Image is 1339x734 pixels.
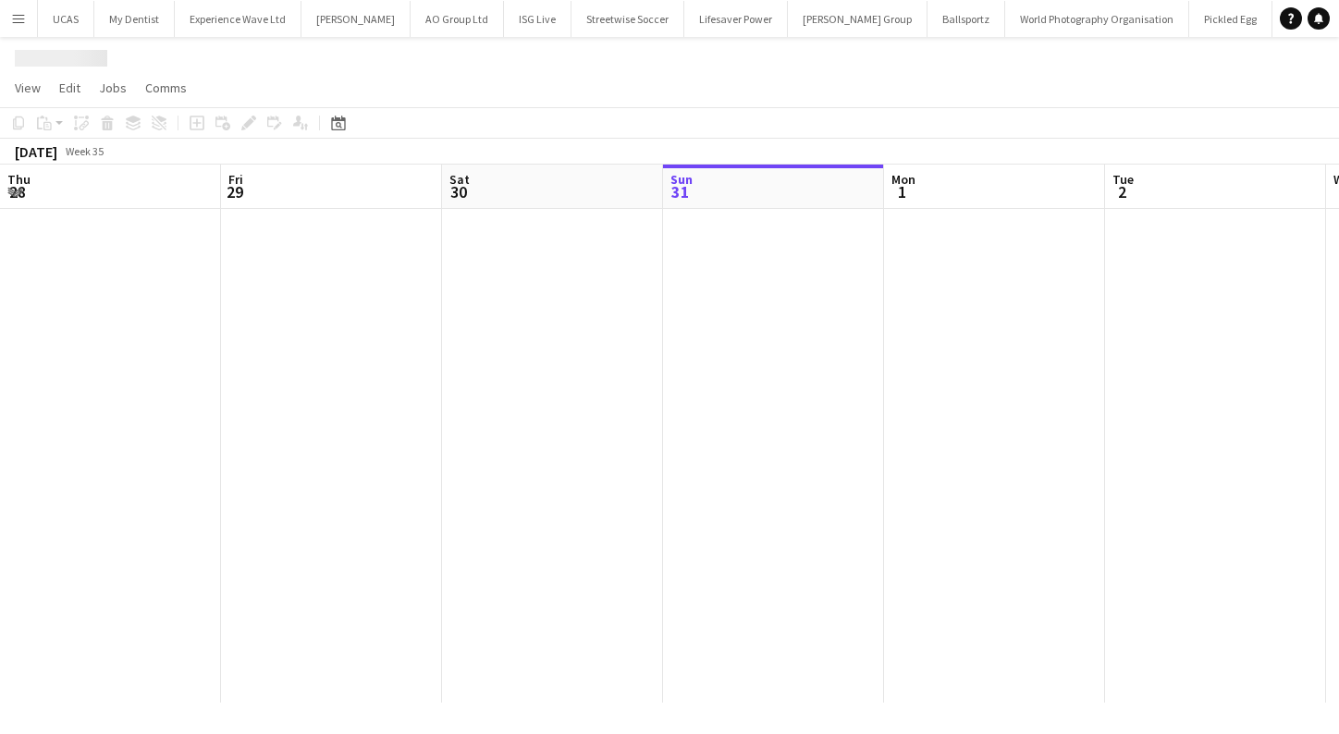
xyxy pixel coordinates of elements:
button: Pickled Egg [1189,1,1272,37]
a: Edit [52,76,88,100]
button: Lifesaver Power [684,1,788,37]
span: 1 [889,181,915,202]
button: UCAS [38,1,94,37]
div: [DATE] [15,142,57,161]
span: Week 35 [61,144,107,158]
span: 30 [447,181,470,202]
button: Streetwise Soccer [571,1,684,37]
button: My Dentist [94,1,175,37]
span: Sat [449,171,470,188]
button: World Photography Organisation [1005,1,1189,37]
span: Comms [145,80,187,96]
span: Mon [891,171,915,188]
button: Ballsportz [927,1,1005,37]
button: AO Group Ltd [411,1,504,37]
button: [PERSON_NAME] Group [788,1,927,37]
button: Experience Wave Ltd [175,1,301,37]
span: Fri [228,171,243,188]
span: 31 [668,181,693,202]
span: View [15,80,41,96]
a: Jobs [92,76,134,100]
span: Sun [670,171,693,188]
span: 29 [226,181,243,202]
button: [PERSON_NAME] [301,1,411,37]
span: Tue [1112,171,1134,188]
span: Edit [59,80,80,96]
span: Jobs [99,80,127,96]
span: 28 [5,181,31,202]
a: Comms [138,76,194,100]
button: ISG Live [504,1,571,37]
span: Thu [7,171,31,188]
a: View [7,76,48,100]
span: 2 [1110,181,1134,202]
